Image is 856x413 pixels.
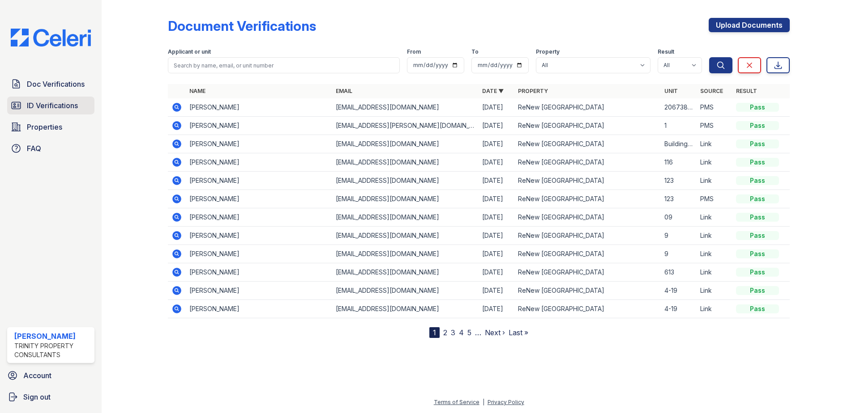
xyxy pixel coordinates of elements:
td: [EMAIL_ADDRESS][DOMAIN_NAME] [332,227,479,245]
a: Sign out [4,388,98,406]
span: FAQ [27,143,41,154]
a: Upload Documents [709,18,790,32]
a: Doc Verifications [7,75,94,93]
label: Property [536,48,560,55]
td: [DATE] [479,282,514,300]
td: [DATE] [479,135,514,153]
label: Applicant or unit [168,48,211,55]
span: Account [23,370,51,381]
td: [DATE] [479,208,514,227]
label: To [471,48,479,55]
a: Unit [664,88,678,94]
div: [PERSON_NAME] [14,331,91,341]
td: [PERSON_NAME] [186,245,332,263]
label: From [407,48,421,55]
td: ReNew [GEOGRAPHIC_DATA] [514,282,661,300]
td: PMS [697,190,732,208]
div: Pass [736,231,779,240]
td: 20673818 [661,98,697,117]
td: Link [697,172,732,190]
td: ReNew [GEOGRAPHIC_DATA] [514,117,661,135]
td: 4-19 [661,282,697,300]
td: [DATE] [479,245,514,263]
a: 5 [467,328,471,337]
td: [PERSON_NAME] [186,172,332,190]
div: Pass [736,121,779,130]
td: [EMAIL_ADDRESS][DOMAIN_NAME] [332,300,479,318]
a: 2 [443,328,447,337]
td: ReNew [GEOGRAPHIC_DATA] [514,263,661,282]
td: [EMAIL_ADDRESS][DOMAIN_NAME] [332,172,479,190]
td: 9 [661,227,697,245]
td: [PERSON_NAME] [186,300,332,318]
td: [DATE] [479,117,514,135]
a: Name [189,88,205,94]
a: Account [4,367,98,384]
a: Properties [7,118,94,136]
td: ReNew [GEOGRAPHIC_DATA] [514,153,661,172]
td: [EMAIL_ADDRESS][DOMAIN_NAME] [332,135,479,153]
td: PMS [697,117,732,135]
div: Pass [736,268,779,277]
td: [PERSON_NAME] [186,208,332,227]
td: Link [697,300,732,318]
td: [DATE] [479,227,514,245]
div: Pass [736,176,779,185]
td: [EMAIL_ADDRESS][PERSON_NAME][DOMAIN_NAME] [332,117,479,135]
a: Next › [485,328,505,337]
a: 4 [459,328,464,337]
td: [PERSON_NAME] [186,282,332,300]
td: [PERSON_NAME] [186,135,332,153]
td: Building 1 Unit 30 [661,135,697,153]
div: Document Verifications [168,18,316,34]
td: [EMAIL_ADDRESS][DOMAIN_NAME] [332,208,479,227]
span: ID Verifications [27,100,78,111]
td: [PERSON_NAME] [186,190,332,208]
td: [PERSON_NAME] [186,117,332,135]
td: [DATE] [479,263,514,282]
td: Link [697,208,732,227]
td: 09 [661,208,697,227]
label: Result [658,48,674,55]
td: 116 [661,153,697,172]
td: ReNew [GEOGRAPHIC_DATA] [514,98,661,117]
td: ReNew [GEOGRAPHIC_DATA] [514,245,661,263]
a: Last » [509,328,528,337]
td: ReNew [GEOGRAPHIC_DATA] [514,300,661,318]
td: [DATE] [479,190,514,208]
td: [PERSON_NAME] [186,263,332,282]
a: Property [518,88,548,94]
td: Link [697,153,732,172]
span: Properties [27,122,62,132]
input: Search by name, email, or unit number [168,57,400,73]
div: Trinity Property Consultants [14,341,91,359]
td: ReNew [GEOGRAPHIC_DATA] [514,208,661,227]
td: 123 [661,190,697,208]
td: Link [697,135,732,153]
td: ReNew [GEOGRAPHIC_DATA] [514,190,661,208]
img: CE_Logo_Blue-a8612792a0a2168367f1c8372b55b34899dd931a85d93a1a3d3e32e68fde9ad4.png [4,29,98,46]
td: Link [697,263,732,282]
div: 1 [429,327,440,338]
td: Link [697,227,732,245]
td: [PERSON_NAME] [186,98,332,117]
a: Result [736,88,757,94]
td: Link [697,282,732,300]
td: [EMAIL_ADDRESS][DOMAIN_NAME] [332,263,479,282]
td: [DATE] [479,172,514,190]
div: Pass [736,249,779,258]
td: PMS [697,98,732,117]
td: [EMAIL_ADDRESS][DOMAIN_NAME] [332,282,479,300]
div: Pass [736,194,779,203]
td: ReNew [GEOGRAPHIC_DATA] [514,227,661,245]
a: Email [336,88,352,94]
td: ReNew [GEOGRAPHIC_DATA] [514,135,661,153]
div: Pass [736,139,779,148]
div: Pass [736,158,779,167]
td: [DATE] [479,300,514,318]
a: Terms of Service [434,399,479,405]
div: Pass [736,103,779,112]
td: Link [697,245,732,263]
span: … [475,327,481,338]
